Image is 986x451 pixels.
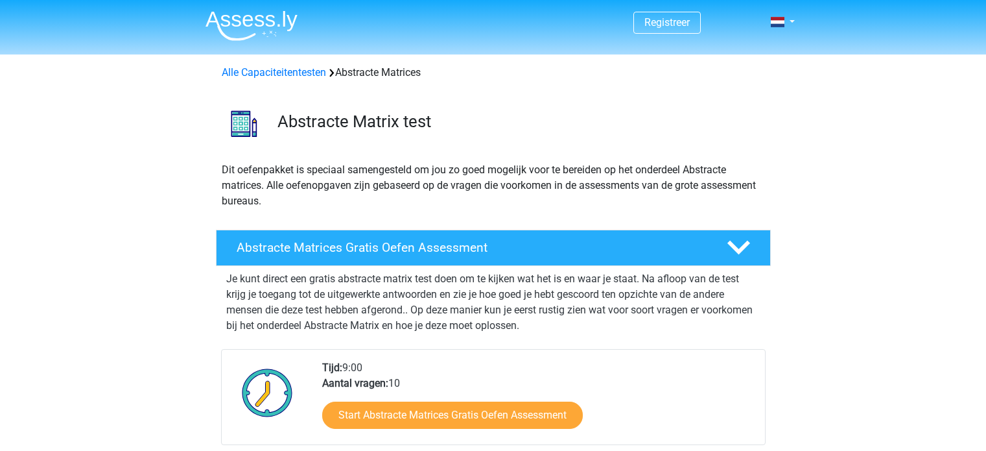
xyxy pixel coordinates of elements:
[217,65,770,80] div: Abstracte Matrices
[222,66,326,79] a: Alle Capaciteitentesten
[235,360,300,425] img: Klok
[226,271,760,334] p: Je kunt direct een gratis abstracte matrix test doen om te kijken wat het is en waar je staat. Na...
[277,112,760,132] h3: Abstracte Matrix test
[211,230,776,266] a: Abstracte Matrices Gratis Oefen Assessment
[322,402,583,429] a: Start Abstracte Matrices Gratis Oefen Assessment
[237,240,706,255] h4: Abstracte Matrices Gratis Oefen Assessment
[222,162,765,209] p: Dit oefenpakket is speciaal samengesteld om jou zo goed mogelijk voor te bereiden op het onderdee...
[217,96,272,151] img: abstracte matrices
[312,360,764,445] div: 9:00 10
[322,377,388,389] b: Aantal vragen:
[205,10,298,41] img: Assessly
[322,361,342,374] b: Tijd:
[644,16,690,29] a: Registreer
